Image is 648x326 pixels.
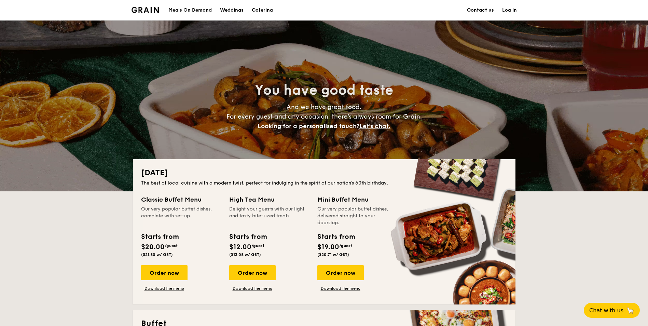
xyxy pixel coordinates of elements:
div: The best of local cuisine with a modern twist, perfect for indulging in the spirit of our nation’... [141,180,507,187]
span: You have good taste [255,82,393,98]
div: Order now [317,265,364,280]
span: $12.00 [229,243,251,251]
div: Delight your guests with our light and tasty bite-sized treats. [229,206,309,226]
span: /guest [339,243,352,248]
div: Starts from [317,232,355,242]
span: Chat with us [589,307,623,314]
a: Logotype [132,7,159,13]
a: Download the menu [317,286,364,291]
span: $20.00 [141,243,165,251]
a: Download the menu [141,286,188,291]
h2: [DATE] [141,167,507,178]
div: Our very popular buffet dishes, delivered straight to your doorstep. [317,206,397,226]
span: And we have great food. For every guest and any occasion, there’s always room for Grain. [226,103,422,130]
div: Order now [141,265,188,280]
span: /guest [251,243,264,248]
span: Looking for a personalised touch? [258,122,359,130]
span: ($13.08 w/ GST) [229,252,261,257]
span: $19.00 [317,243,339,251]
a: Download the menu [229,286,276,291]
div: Mini Buffet Menu [317,195,397,204]
div: High Tea Menu [229,195,309,204]
span: ($20.71 w/ GST) [317,252,349,257]
div: Starts from [229,232,266,242]
div: Our very popular buffet dishes, complete with set-up. [141,206,221,226]
div: Classic Buffet Menu [141,195,221,204]
img: Grain [132,7,159,13]
span: ($21.80 w/ GST) [141,252,173,257]
button: Chat with us🦙 [584,303,640,318]
span: 🦙 [626,307,634,314]
span: /guest [165,243,178,248]
div: Order now [229,265,276,280]
div: Starts from [141,232,178,242]
span: Let's chat. [359,122,390,130]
